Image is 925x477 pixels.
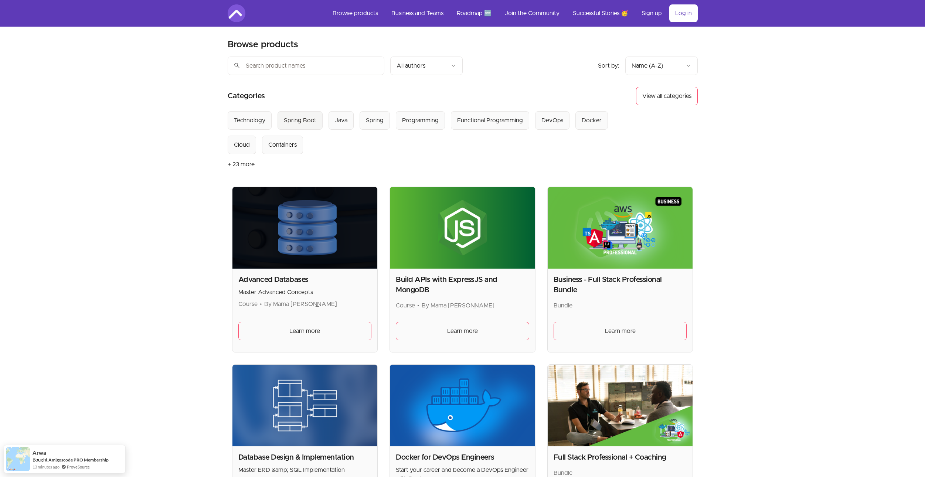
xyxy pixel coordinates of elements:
img: Amigoscode logo [228,4,245,22]
a: ProveSource [67,464,90,470]
div: Functional Programming [457,116,523,125]
a: Successful Stories 🥳 [567,4,634,22]
div: DevOps [541,116,563,125]
a: Roadmap 🆕 [451,4,497,22]
img: Product image for Build APIs with ExpressJS and MongoDB [390,187,535,269]
img: Product image for Full Stack Professional + Coaching [548,365,693,446]
span: Course [396,303,415,309]
button: View all categories [636,87,698,105]
img: Product image for Database Design & Implementation [232,365,378,446]
a: Business and Teams [385,4,449,22]
h2: Full Stack Professional + Coaching [554,452,687,463]
span: Learn more [447,327,478,335]
a: Amigoscode PRO Membership [48,457,109,463]
img: Product image for Docker for DevOps Engineers [390,365,535,446]
div: Docker [582,116,602,125]
p: Master Advanced Concepts [238,288,372,297]
a: Learn more [554,322,687,340]
span: Course [238,301,258,307]
span: Learn more [289,327,320,335]
a: Join the Community [499,4,565,22]
div: Programming [402,116,439,125]
a: Learn more [396,322,529,340]
span: Sort by: [598,63,619,69]
h2: Docker for DevOps Engineers [396,452,529,463]
img: provesource social proof notification image [6,447,30,471]
a: Learn more [238,322,372,340]
div: Technology [234,116,265,125]
button: Filter by author [390,57,463,75]
h2: Database Design & Implementation [238,452,372,463]
button: + 23 more [228,154,255,175]
span: • [260,301,262,307]
div: Spring Boot [284,116,316,125]
span: Bought [33,457,48,463]
button: Product sort options [625,57,698,75]
h2: Build APIs with ExpressJS and MongoDB [396,275,529,295]
img: Product image for Business - Full Stack Professional Bundle [548,187,693,269]
div: Cloud [234,140,250,149]
h2: Advanced Databases [238,275,372,285]
div: Spring [366,116,384,125]
span: Bundle [554,470,572,476]
h2: Categories [228,87,265,105]
input: Search product names [228,57,384,75]
span: Learn more [605,327,636,335]
span: search [234,60,240,71]
img: Product image for Advanced Databases [232,187,378,269]
nav: Main [327,4,698,22]
h2: Browse products [228,39,298,51]
span: 13 minutes ago [33,464,59,470]
span: Arwa [33,450,46,456]
span: Bundle [554,303,572,309]
h2: Business - Full Stack Professional Bundle [554,275,687,295]
div: Containers [268,140,297,149]
a: Browse products [327,4,384,22]
a: Log in [669,4,698,22]
div: Java [335,116,347,125]
a: Sign up [636,4,668,22]
span: By Mama [PERSON_NAME] [264,301,337,307]
p: Master ERD &amp; SQL Implementation [238,466,372,474]
span: • [417,303,419,309]
span: By Mama [PERSON_NAME] [422,303,494,309]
